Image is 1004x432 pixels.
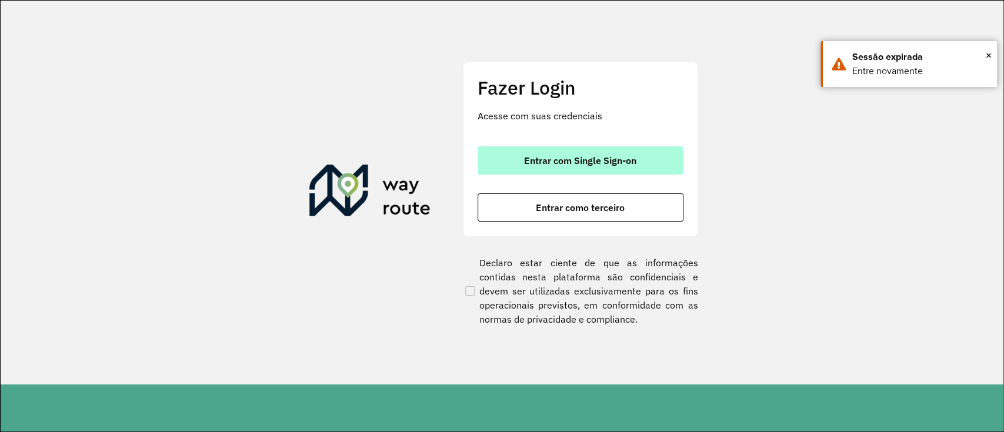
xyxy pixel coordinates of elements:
[478,76,683,99] h2: Fazer Login
[986,46,992,64] button: Close
[478,193,683,222] button: button
[309,165,431,221] img: Roteirizador AmbevTech
[852,64,988,78] div: Entre novamente
[478,146,683,175] button: button
[524,156,636,165] span: Entrar com Single Sign-on
[852,50,988,64] div: Sessão expirada
[536,203,625,212] span: Entrar como terceiro
[986,46,992,64] span: ×
[463,256,698,326] label: Declaro estar ciente de que as informações contidas nesta plataforma são confidenciais e devem se...
[478,109,683,123] p: Acesse com suas credenciais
